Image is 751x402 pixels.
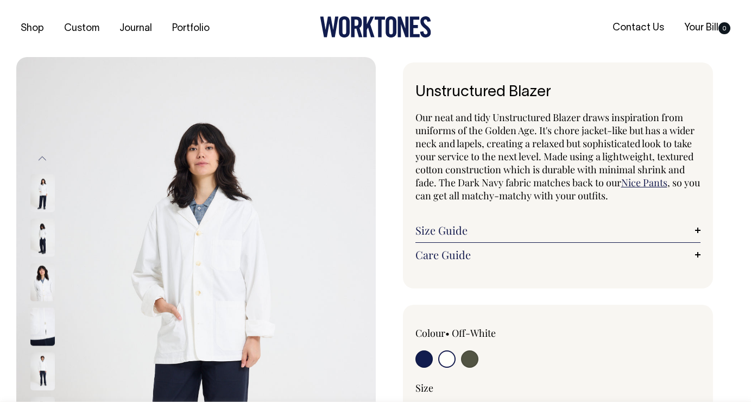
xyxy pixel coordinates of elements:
[30,218,55,256] img: off-white
[415,176,700,202] span: , so you can get all matchy-matchy with your outfits.
[115,20,156,37] a: Journal
[415,224,701,237] a: Size Guide
[415,111,695,189] span: Our neat and tidy Unstructured Blazer draws inspiration from uniforms of the Golden Age. It's cho...
[34,147,51,171] button: Previous
[680,19,735,37] a: Your Bill0
[16,20,48,37] a: Shop
[30,307,55,346] img: off-white
[445,326,450,340] span: •
[415,381,701,394] div: Size
[30,174,55,212] img: off-white
[415,326,529,340] div: Colour
[168,20,214,37] a: Portfolio
[621,176,667,189] a: Nice Pants
[415,248,701,261] a: Care Guide
[452,326,496,340] label: Off-White
[415,84,701,101] h1: Unstructured Blazer
[60,20,104,37] a: Custom
[718,22,730,34] span: 0
[30,263,55,301] img: off-white
[608,19,668,37] a: Contact Us
[30,352,55,390] img: off-white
